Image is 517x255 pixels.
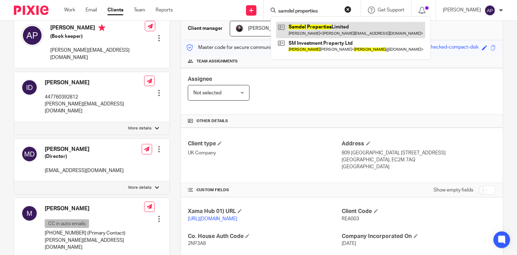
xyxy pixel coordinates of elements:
[235,24,244,33] img: My%20Photo.jpg
[21,205,38,222] img: svg%3E
[342,150,496,156] p: 809 [GEOGRAPHIC_DATA], [STREET_ADDRESS]
[188,76,212,82] span: Assignee
[196,118,228,124] span: Other details
[193,91,221,95] span: Not selected
[64,7,75,14] a: Work
[134,7,145,14] a: Team
[107,7,123,14] a: Clients
[45,167,124,174] p: [EMAIL_ADDRESS][DOMAIN_NAME]
[196,59,238,64] span: Team assignments
[342,156,496,163] p: [GEOGRAPHIC_DATA], EC2M 7AQ
[21,79,38,96] img: svg%3E
[86,7,97,14] a: Email
[278,8,340,15] input: Search
[50,24,145,33] h4: [PERSON_NAME]
[443,7,481,14] p: [PERSON_NAME]
[45,205,144,212] h4: [PERSON_NAME]
[401,44,479,52] div: liberal-plum-checked-compact-disk
[188,241,206,246] span: 2NP3A8
[342,140,496,147] h4: Address
[248,26,286,31] span: [PERSON_NAME]
[128,185,151,190] p: More details
[45,101,144,115] p: [PERSON_NAME][EMAIL_ADDRESS][DOMAIN_NAME]
[188,150,342,156] p: UK Company
[433,187,473,194] label: Show empty fields
[21,24,43,46] img: svg%3E
[50,33,145,40] h5: (Book keeper)
[186,44,306,51] p: Master code for secure communications and files
[45,237,144,251] p: [PERSON_NAME][EMAIL_ADDRESS][DOMAIN_NAME]
[342,233,496,240] h4: Company Incorporated On
[45,219,89,228] p: CC in auto emails
[342,208,496,215] h4: Client Code
[128,126,151,131] p: More details
[188,140,342,147] h4: Client type
[188,25,223,32] h3: Client manager
[342,241,357,246] span: [DATE]
[45,153,124,160] h5: (Director)
[45,146,124,153] h4: [PERSON_NAME]
[50,47,145,61] p: [PERSON_NAME][EMAIL_ADDRESS][DOMAIN_NAME]
[156,7,173,14] a: Reports
[188,216,237,221] a: [URL][DOMAIN_NAME]
[45,230,144,237] p: [PHONE_NUMBER] (Primary Contact)
[188,208,342,215] h4: Xama Hub 01) URL
[45,79,144,86] h4: [PERSON_NAME]
[344,6,351,13] button: Clear
[484,5,496,16] img: svg%3E
[342,216,359,221] span: REA003
[45,94,144,101] p: 447760392812
[188,187,342,193] h4: CUSTOM FIELDS
[378,8,404,12] span: Get Support
[342,163,496,170] p: [GEOGRAPHIC_DATA]
[98,24,105,31] i: Primary
[14,6,49,15] img: Pixie
[21,146,38,162] img: svg%3E
[188,233,342,240] h4: Co. House Auth Code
